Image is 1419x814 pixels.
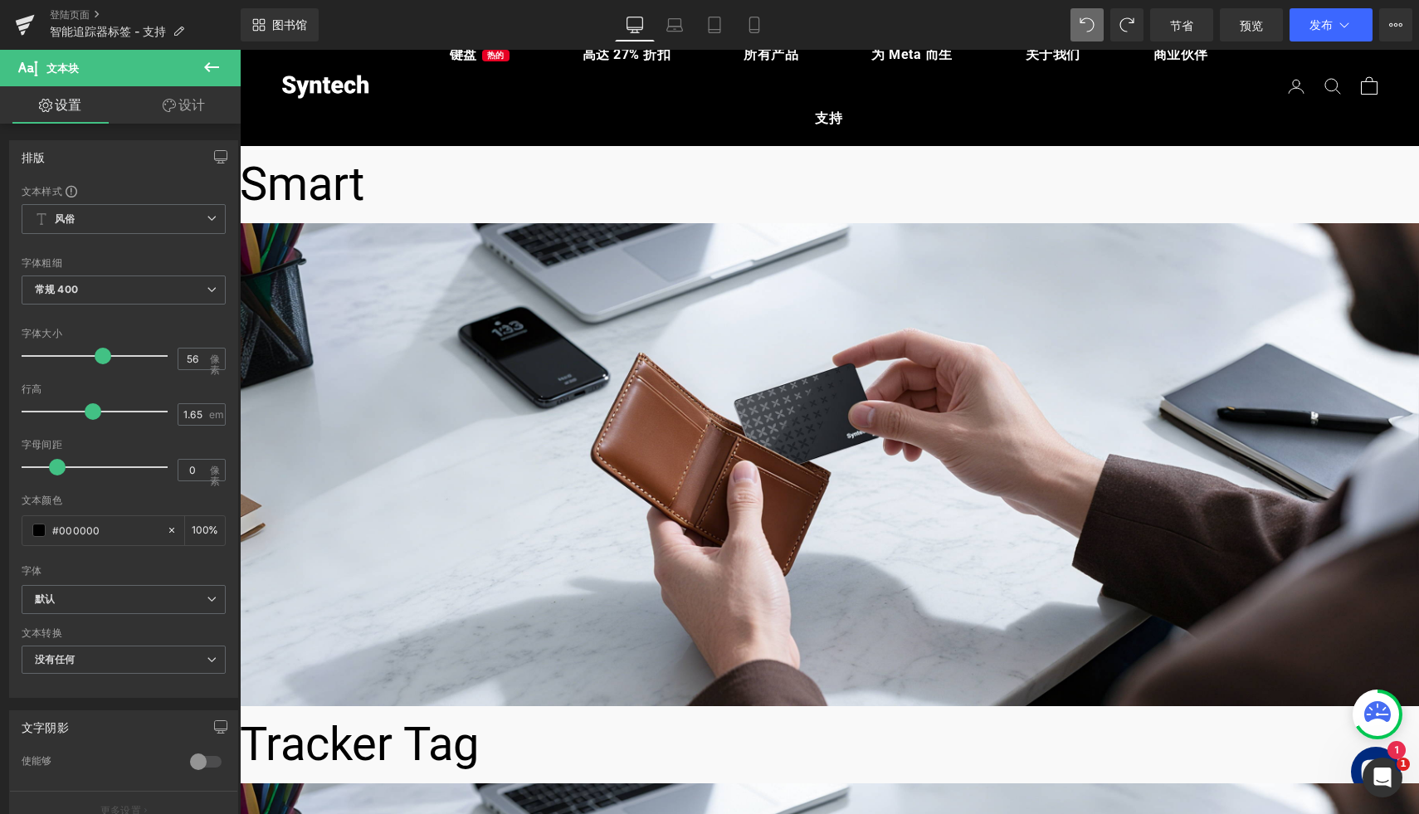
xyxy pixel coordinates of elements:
font: 文本转换 [22,626,62,639]
font: 风俗 [55,212,75,225]
font: 行高 [22,383,41,395]
a: 笔记本电脑 [655,8,695,41]
button: 发布 [1290,8,1373,41]
font: 像素 [210,353,220,376]
font: 1 [1400,758,1407,769]
font: 登陆页面 [50,8,90,21]
a: 桌面 [615,8,655,41]
font: 字体大小 [22,327,62,339]
font: 文本样式 [22,185,62,197]
a: 新图书馆 [241,8,319,41]
font: em [209,408,224,421]
input: 颜色 [52,521,158,539]
font: 文本颜色 [22,494,62,506]
font: 发布 [1309,17,1333,32]
font: 字体粗细 [22,256,62,269]
font: 图书馆 [272,17,307,32]
font: 设置 [55,96,81,113]
summary: 支持 [575,41,602,96]
font: 节省 [1170,18,1193,32]
button: 更多的 [1379,8,1412,41]
font: 字体 [22,564,41,577]
font: % [208,524,218,536]
font: 支持 [575,61,602,76]
a: 移动的 [734,8,774,41]
font: 像素 [210,464,220,487]
font: 使能够 [22,754,52,767]
font: 智能追踪器标签 - 支持 [50,24,166,38]
button: 重做 [1110,8,1143,41]
a: 预览 [1220,8,1283,41]
font: 文字阴影 [22,720,69,734]
iframe: 对讲机实时聊天 [1363,758,1402,797]
font: 预览 [1240,18,1263,32]
font: 常规 400 [35,283,78,295]
font: 字母间距 [22,438,62,451]
a: 设计 [124,86,244,124]
a: 登陆页面 [50,8,241,22]
a: 药片 [695,8,734,41]
font: 没有任何 [35,653,76,665]
font: 热的 [247,1,265,10]
font: 设计 [178,96,205,113]
font: 默认 [35,592,55,605]
font: 文本块 [46,61,79,75]
nav: 二级导航 [1046,27,1139,46]
font: 排版 [22,150,45,164]
button: 撤消 [1070,8,1104,41]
